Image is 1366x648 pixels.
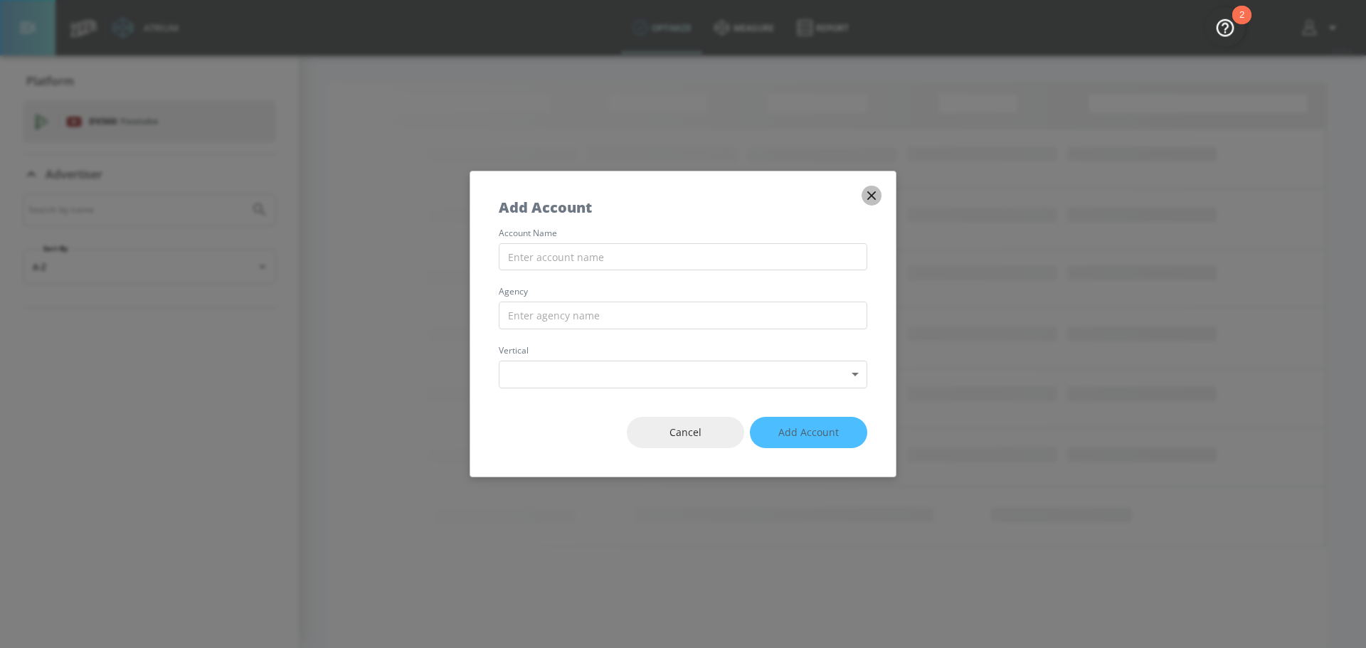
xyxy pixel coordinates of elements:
[499,346,867,355] label: vertical
[499,243,867,271] input: Enter account name
[499,229,867,238] label: account name
[655,424,716,442] span: Cancel
[499,302,867,329] input: Enter agency name
[627,417,744,449] button: Cancel
[1205,7,1245,47] button: Open Resource Center, 2 new notifications
[499,200,592,215] h5: Add Account
[499,287,867,296] label: agency
[1239,15,1244,33] div: 2
[499,361,867,388] div: ​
